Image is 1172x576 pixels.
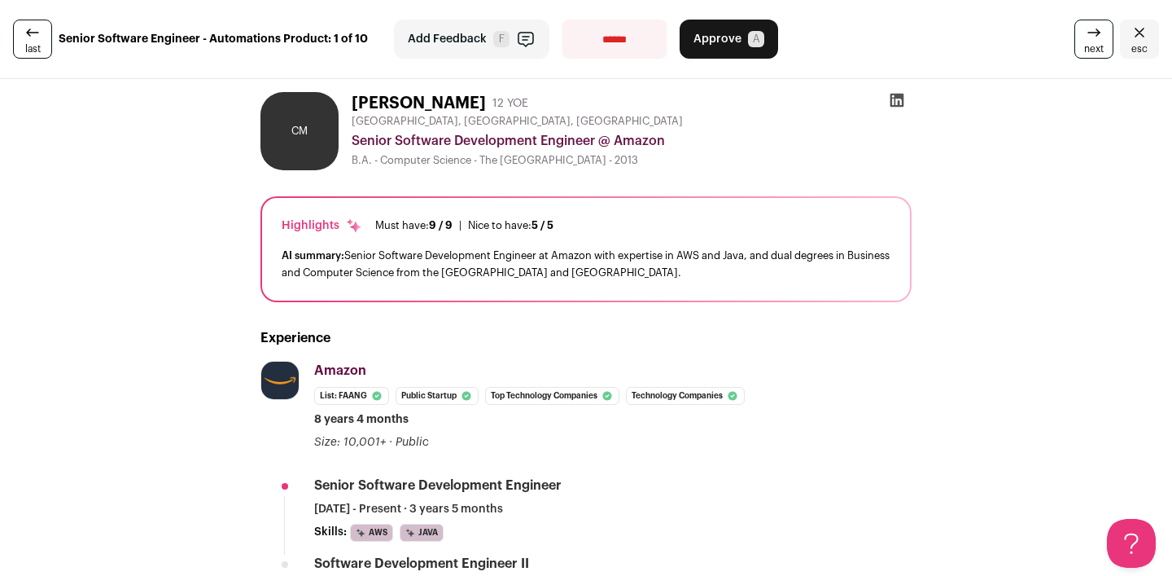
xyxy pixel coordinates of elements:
span: A [748,31,764,47]
a: last [13,20,52,59]
strong: Senior Software Engineer - Automations Product: 1 of 10 [59,31,368,47]
span: F [493,31,509,47]
li: Java [400,524,444,542]
h2: Experience [260,328,912,348]
div: Software Development Engineer II [314,555,529,573]
div: CM [260,92,339,170]
iframe: Help Scout Beacon - Open [1107,519,1156,568]
span: last [25,42,41,55]
div: 12 YOE [492,95,528,112]
span: esc [1131,42,1148,55]
span: 9 / 9 [429,220,453,231]
span: next [1084,42,1104,55]
span: Size: 10,001+ [314,437,386,448]
a: next [1074,20,1113,59]
li: Top Technology Companies [485,387,619,405]
div: Senior Software Development Engineer @ Amazon [352,131,912,151]
span: · [389,434,392,451]
span: Public [396,437,429,448]
h1: [PERSON_NAME] [352,92,486,115]
span: [GEOGRAPHIC_DATA], [GEOGRAPHIC_DATA], [GEOGRAPHIC_DATA] [352,115,683,128]
span: Amazon [314,364,366,377]
div: Senior Software Development Engineer at Amazon with expertise in AWS and Java, and dual degrees i... [282,247,890,281]
span: 8 years 4 months [314,411,409,428]
li: Public Startup [396,387,479,405]
button: Approve A [680,20,778,59]
div: Senior Software Development Engineer [314,477,562,495]
div: Must have: [375,219,453,232]
span: Approve [693,31,741,47]
li: List: FAANG [314,387,389,405]
div: B.A. - Computer Science - The [GEOGRAPHIC_DATA] - 2013 [352,154,912,167]
img: e36df5e125c6fb2c61edd5a0d3955424ed50ce57e60c515fc8d516ef803e31c7.jpg [261,362,299,399]
span: AI summary: [282,250,344,261]
div: Nice to have: [468,219,553,232]
a: Close [1120,20,1159,59]
span: 5 / 5 [531,220,553,231]
button: Add Feedback F [394,20,549,59]
li: AWS [350,524,393,542]
span: Add Feedback [408,31,487,47]
div: Highlights [282,218,362,234]
li: Technology Companies [626,387,745,405]
span: Skills: [314,524,347,540]
span: [DATE] - Present · 3 years 5 months [314,501,503,517]
ul: | [375,219,553,232]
